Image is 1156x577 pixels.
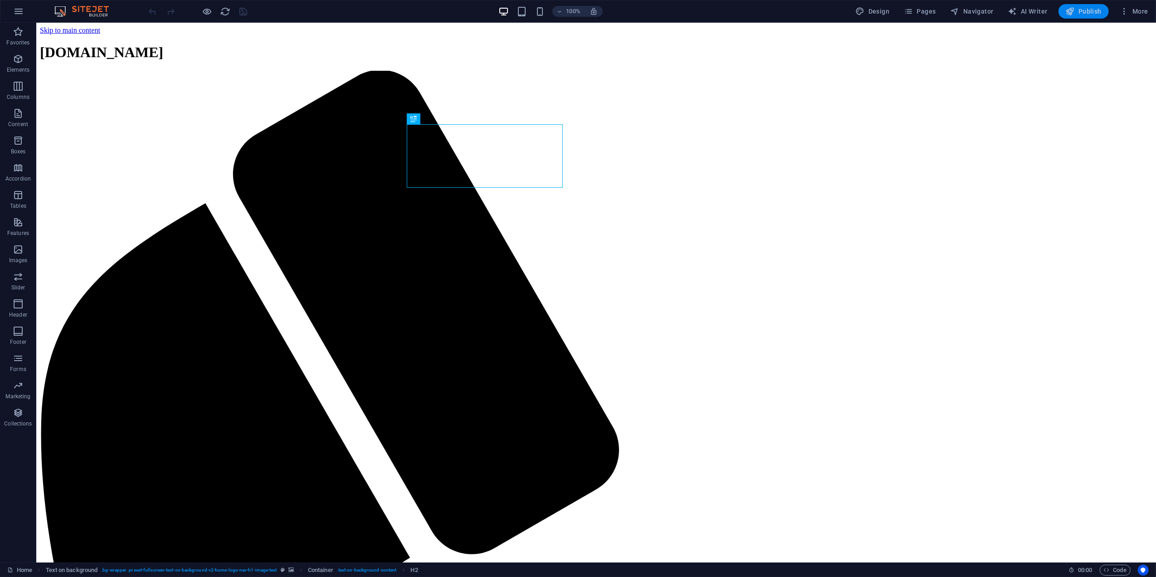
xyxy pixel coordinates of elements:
[281,567,285,572] i: This element is a customizable preset
[1066,7,1102,16] span: Publish
[1138,565,1149,576] button: Usercentrics
[566,6,580,17] h6: 100%
[1100,565,1131,576] button: Code
[202,6,213,17] button: Click here to leave preview mode and continue editing
[308,565,333,576] span: Click to select. Double-click to edit
[1005,4,1051,19] button: AI Writer
[852,4,893,19] div: Design (Ctrl+Alt+Y)
[52,6,120,17] img: Editor Logo
[7,230,29,237] p: Features
[5,393,30,400] p: Marketing
[8,121,28,128] p: Content
[5,175,31,182] p: Accordion
[1104,565,1127,576] span: Code
[7,93,29,101] p: Columns
[900,4,939,19] button: Pages
[4,420,32,427] p: Collections
[101,565,277,576] span: . bg-wrapper .preset-fullscreen-text-on-background-v2-home-logo-nav-h1-image-text
[11,148,26,155] p: Boxes
[7,565,32,576] a: Click to cancel selection. Double-click to open Pages
[10,202,26,210] p: Tables
[7,66,30,73] p: Elements
[1008,7,1048,16] span: AI Writer
[10,338,26,346] p: Footer
[552,6,585,17] button: 100%
[856,7,890,16] span: Design
[1084,567,1086,573] span: :
[590,7,598,15] i: On resize automatically adjust zoom level to fit chosen device.
[337,565,397,576] span: . text-on-background-content
[1058,4,1109,19] button: Publish
[4,4,64,11] a: Skip to main content
[9,257,28,264] p: Images
[11,284,25,291] p: Slider
[947,4,997,19] button: Navigator
[1068,565,1093,576] h6: Session time
[904,7,936,16] span: Pages
[220,6,231,17] i: Reload page
[1116,4,1152,19] button: More
[220,6,231,17] button: reload
[852,4,893,19] button: Design
[1078,565,1092,576] span: 00 00
[9,311,27,318] p: Header
[951,7,994,16] span: Navigator
[288,567,294,572] i: This element contains a background
[6,39,29,46] p: Favorites
[46,565,98,576] span: Click to select. Double-click to edit
[10,366,26,373] p: Forms
[46,565,418,576] nav: breadcrumb
[1120,7,1148,16] span: More
[411,565,418,576] span: Click to select. Double-click to edit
